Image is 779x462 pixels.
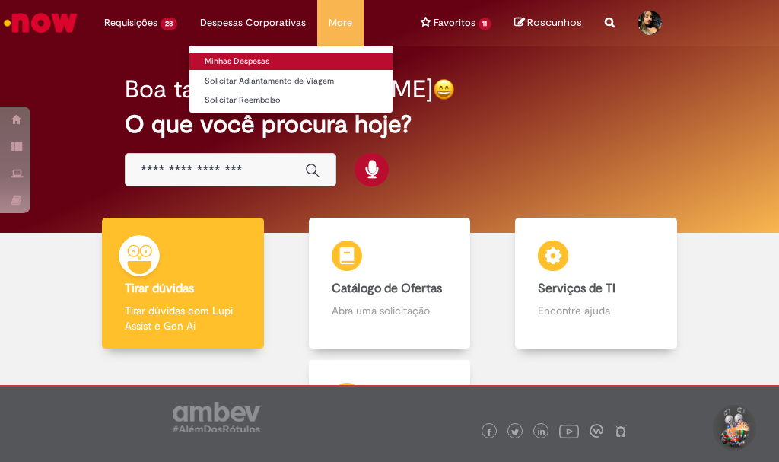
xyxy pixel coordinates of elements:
h2: O que você procura hoje? [125,111,654,138]
span: Rascunhos [527,15,582,30]
a: Tirar dúvidas Tirar dúvidas com Lupi Assist e Gen Ai [80,218,286,349]
img: logo_footer_workplace.png [590,424,603,438]
a: Minhas Despesas [189,53,393,70]
ul: Despesas Corporativas [189,46,393,113]
img: happy-face.png [433,78,455,100]
p: Encontre ajuda [538,303,653,318]
b: Catálogo de Ofertas [332,281,442,296]
button: Iniciar Conversa de Suporte [711,405,756,451]
img: logo_footer_linkedin.png [538,428,545,437]
span: Despesas Corporativas [200,15,306,30]
span: Requisições [104,15,157,30]
b: Serviços de TI [538,281,615,296]
a: Solicitar Adiantamento de Viagem [189,73,393,90]
img: logo_footer_twitter.png [511,429,519,436]
img: ServiceNow [2,8,80,38]
span: More [329,15,352,30]
img: logo_footer_youtube.png [559,421,579,441]
a: No momento, sua lista de rascunhos tem 0 Itens [514,15,582,30]
p: Abra uma solicitação [332,303,447,318]
img: logo_footer_facebook.png [485,429,493,436]
a: Catálogo de Ofertas Abra uma solicitação [286,218,492,349]
img: logo_footer_naosei.png [614,424,628,438]
span: Favoritos [434,15,475,30]
span: 11 [479,18,492,30]
b: Tirar dúvidas [125,281,194,296]
h2: Boa tarde, [PERSON_NAME] [125,76,433,103]
p: Tirar dúvidas com Lupi Assist e Gen Ai [125,303,240,333]
a: Solicitar Reembolso [189,92,393,109]
a: Serviços de TI Encontre ajuda [493,218,699,349]
img: logo_footer_ambev_rotulo_gray.png [173,402,260,432]
span: 28 [161,18,177,30]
